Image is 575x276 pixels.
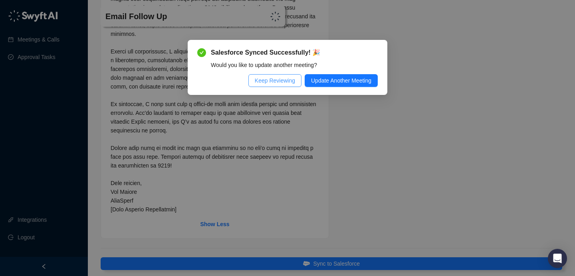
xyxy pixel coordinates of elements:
[311,76,371,85] span: Update Another Meeting
[248,74,301,87] button: Keep Reviewing
[211,48,378,57] span: Salesforce Synced Successfully! 🎉
[197,48,206,57] span: check-circle
[255,76,295,85] span: Keep Reviewing
[305,74,378,87] button: Update Another Meeting
[548,249,567,268] div: Open Intercom Messenger
[211,61,378,69] div: Would you like to update another meeting?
